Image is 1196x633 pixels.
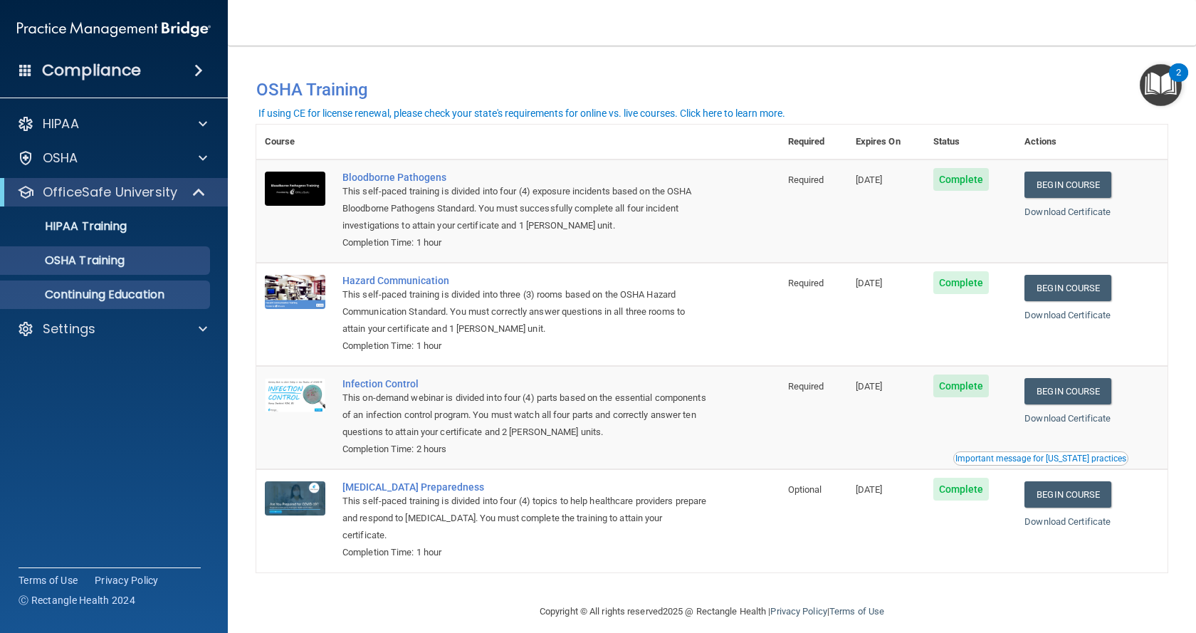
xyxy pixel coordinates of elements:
th: Required [780,125,847,159]
span: [DATE] [856,381,883,392]
a: Settings [17,320,207,338]
a: Download Certificate [1024,310,1111,320]
span: [DATE] [856,174,883,185]
a: Terms of Use [19,573,78,587]
div: This self-paced training is divided into three (3) rooms based on the OSHA Hazard Communication S... [342,286,708,338]
a: Download Certificate [1024,516,1111,527]
a: [MEDICAL_DATA] Preparedness [342,481,708,493]
span: [DATE] [856,484,883,495]
button: Open Resource Center, 2 new notifications [1140,64,1182,106]
a: Terms of Use [829,606,884,617]
a: Begin Course [1024,172,1111,198]
button: Read this if you are a dental practitioner in the state of CA [953,451,1128,466]
span: Required [788,381,824,392]
p: HIPAA [43,115,79,132]
div: Completion Time: 1 hour [342,338,708,355]
div: 2 [1176,73,1181,91]
span: Complete [933,375,990,397]
a: Download Certificate [1024,206,1111,217]
span: Ⓒ Rectangle Health 2024 [19,593,135,607]
a: Infection Control [342,378,708,389]
span: Complete [933,168,990,191]
a: Privacy Policy [95,573,159,587]
div: Completion Time: 2 hours [342,441,708,458]
div: Completion Time: 1 hour [342,544,708,561]
th: Expires On [847,125,925,159]
div: This self-paced training is divided into four (4) exposure incidents based on the OSHA Bloodborne... [342,183,708,234]
a: OSHA [17,150,207,167]
th: Course [256,125,334,159]
div: This on-demand webinar is divided into four (4) parts based on the essential components of an inf... [342,389,708,441]
span: Optional [788,484,822,495]
span: [DATE] [856,278,883,288]
p: HIPAA Training [9,219,127,234]
p: Continuing Education [9,288,204,302]
a: Download Certificate [1024,413,1111,424]
th: Status [925,125,1017,159]
p: OSHA Training [9,253,125,268]
th: Actions [1016,125,1168,159]
span: Required [788,174,824,185]
h4: Compliance [42,61,141,80]
div: Completion Time: 1 hour [342,234,708,251]
span: Required [788,278,824,288]
p: OfficeSafe University [43,184,177,201]
span: Complete [933,271,990,294]
iframe: Drift Widget Chat Controller [950,532,1179,589]
div: Important message for [US_STATE] practices [955,454,1126,463]
h4: OSHA Training [256,80,1168,100]
button: If using CE for license renewal, please check your state's requirements for online vs. live cours... [256,106,787,120]
a: OfficeSafe University [17,184,206,201]
p: OSHA [43,150,78,167]
img: PMB logo [17,15,211,43]
div: This self-paced training is divided into four (4) topics to help healthcare providers prepare and... [342,493,708,544]
a: Bloodborne Pathogens [342,172,708,183]
a: Privacy Policy [770,606,827,617]
a: Hazard Communication [342,275,708,286]
div: If using CE for license renewal, please check your state's requirements for online vs. live cours... [258,108,785,118]
a: Begin Course [1024,378,1111,404]
a: Begin Course [1024,275,1111,301]
a: HIPAA [17,115,207,132]
p: Settings [43,320,95,338]
a: Begin Course [1024,481,1111,508]
span: Complete [933,478,990,501]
